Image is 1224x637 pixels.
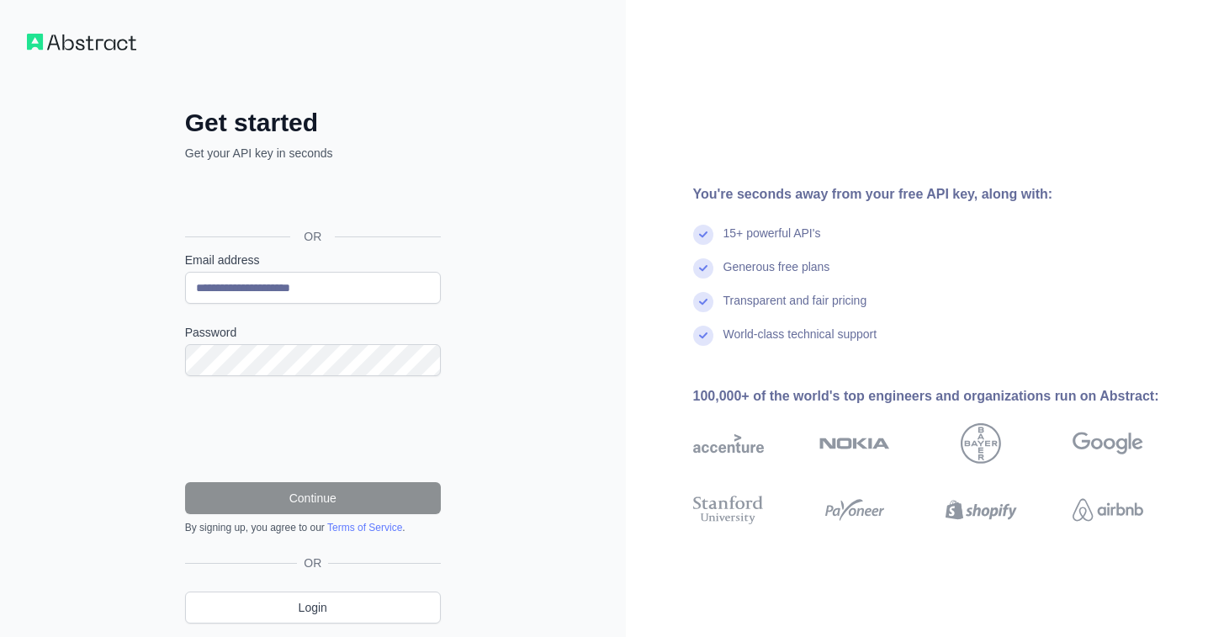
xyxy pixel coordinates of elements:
iframe: reCAPTCHA [185,396,441,462]
h2: Get started [185,108,441,138]
span: OR [290,228,335,245]
img: accenture [693,423,764,464]
div: Transparent and fair pricing [723,292,867,326]
img: check mark [693,258,713,279]
label: Password [185,324,441,341]
img: payoneer [819,492,890,528]
img: shopify [946,492,1016,528]
div: 100,000+ of the world's top engineers and organizations run on Abstract: [693,386,1198,406]
div: World-class technical support [723,326,877,359]
img: Workflow [27,34,136,50]
div: By signing up, you agree to our . [185,521,441,534]
img: google [1073,423,1143,464]
a: Terms of Service [327,522,402,533]
div: You're seconds away from your free API key, along with: [693,184,1198,204]
button: Continue [185,482,441,514]
div: Generous free plans [723,258,830,292]
a: Login [185,592,441,624]
iframe: Sign in with Google Button [177,180,446,217]
img: check mark [693,292,713,312]
span: OR [297,555,328,571]
img: nokia [819,423,890,464]
div: 15+ powerful API's [723,225,821,258]
img: airbnb [1073,492,1143,528]
p: Get your API key in seconds [185,145,441,162]
img: check mark [693,225,713,245]
img: stanford university [693,492,764,528]
img: check mark [693,326,713,346]
label: Email address [185,252,441,268]
img: bayer [961,423,1001,464]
